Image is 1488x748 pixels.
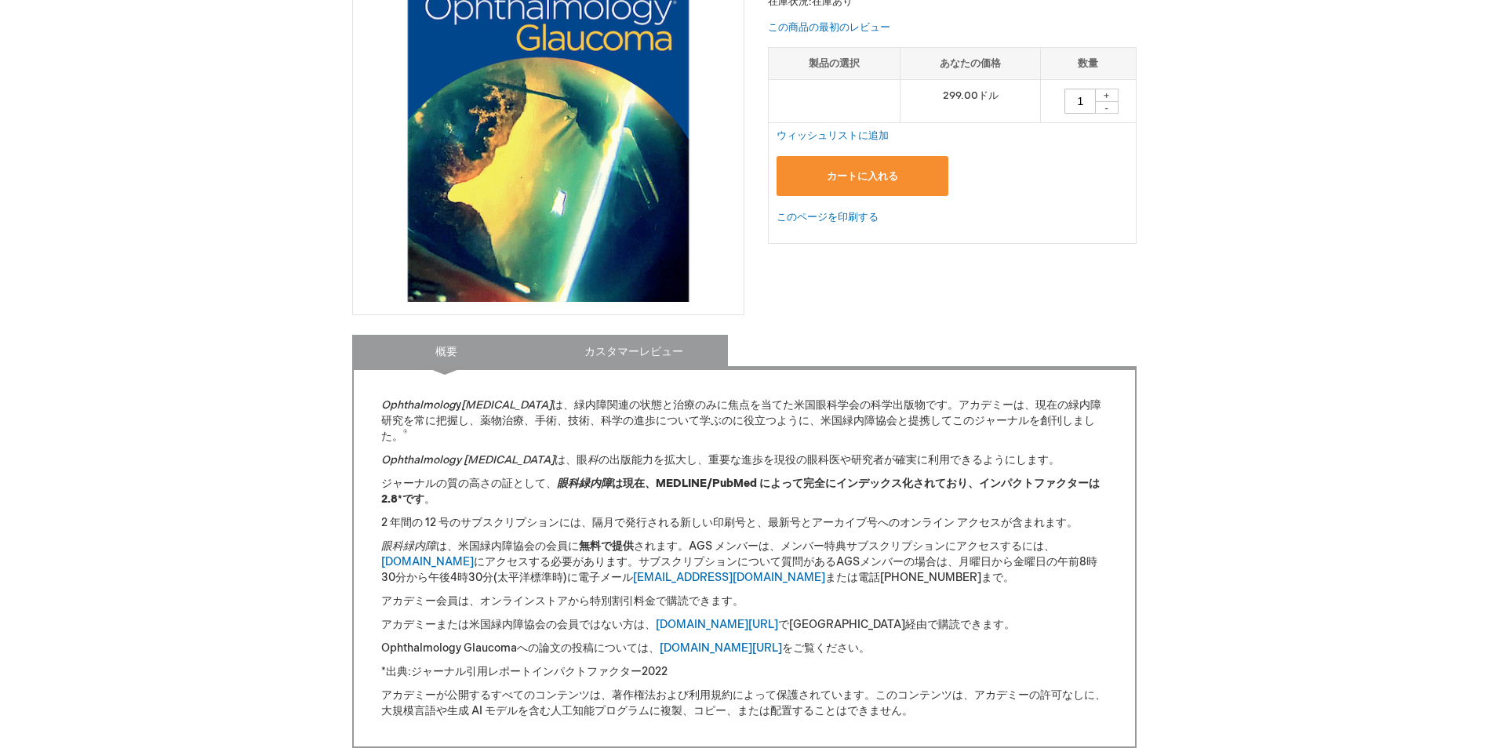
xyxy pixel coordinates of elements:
[1041,47,1136,80] th: 数量
[777,156,949,196] button: カートに入れる
[381,641,1108,656] p: Ophthalmology Glaucomaへの論文の投稿については、 をご覧ください。
[381,664,1108,680] p: *出典:ジャーナル引用レポートインパクトファクター2022
[403,429,407,438] sup: ®
[381,539,436,553] em: 眼科緑内障
[381,452,1108,468] p: は、眼 の出版能力を拡大し、重要な進歩を現役の眼科医や研究者が確実に利用できるようにします。
[656,618,778,631] a: [DOMAIN_NAME][URL]
[381,398,1101,443] font: y は、緑内障関連の状態と治療のみに焦点を当てた米国眼科学会の科学出版物です。アカデミーは、現在の緑内障研究を常に把握し、薬物治療、手術、技術、科学の進歩について学ぶのに役立つように、米国緑内障...
[381,398,456,412] em: Ophthalmolog
[1064,89,1096,114] input: Qty
[633,571,825,584] a: [EMAIL_ADDRESS][DOMAIN_NAME]
[777,208,879,227] a: このページを印刷する
[827,170,898,183] span: カートに入れる
[588,453,598,467] em: 科
[381,453,555,467] em: Ophthalmology [MEDICAL_DATA]
[381,477,1100,506] strong: は現在、MEDLINE/PubMed によって完全にインデックス化されており、インパクトファクターは 2.8*です
[777,129,889,142] a: ウィッシュリストに追加
[381,688,1106,717] font: アカデミーが公開するすべてのコンテンツは、著作権法および利用規約によって保護されています。このコンテンツは、アカデミーの許可なしに、大規模言語や生成 AI モデルを含む人工知能プログラムに複製、...
[943,89,999,102] font: 299.00ドル
[768,21,890,34] a: この商品の最初のレビュー
[900,47,1041,80] th: あなたの価格
[381,476,1108,507] p: ジャーナルの質の高さの証として、 。
[381,594,1108,609] p: アカデミー会員は、オンラインストアから特別割引料金で購読できます。
[579,539,634,553] strong: 無料で提供
[381,617,1108,633] p: アカデミーまたは米国緑内障協会の会員ではない方は、 で[GEOGRAPHIC_DATA]経由で購読できます。
[352,335,540,366] a: 概要
[1095,101,1119,114] div: -
[381,515,1108,531] p: 2 年間の 12 号のサブスクリプションには、隔月で発行される新しい印刷号と、最新号とアーカイブ号へのオンライン アクセスが含まれます。
[557,477,612,490] em: 眼科緑内障
[381,555,474,568] a: [DOMAIN_NAME]
[769,47,900,80] th: 製品の選択
[1095,89,1119,102] div: +
[381,539,1108,586] p: は、米国緑内障協会の会員に されます。AGS メンバーは、メンバー特典サブスクリプションにアクセスするには、 にアクセスする必要があります。サブスクリプションについて質問があるAGSメンバーの場...
[660,641,782,655] a: [DOMAIN_NAME][URL]
[540,335,728,366] a: カスタマーレビュー
[461,398,552,412] em: [MEDICAL_DATA]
